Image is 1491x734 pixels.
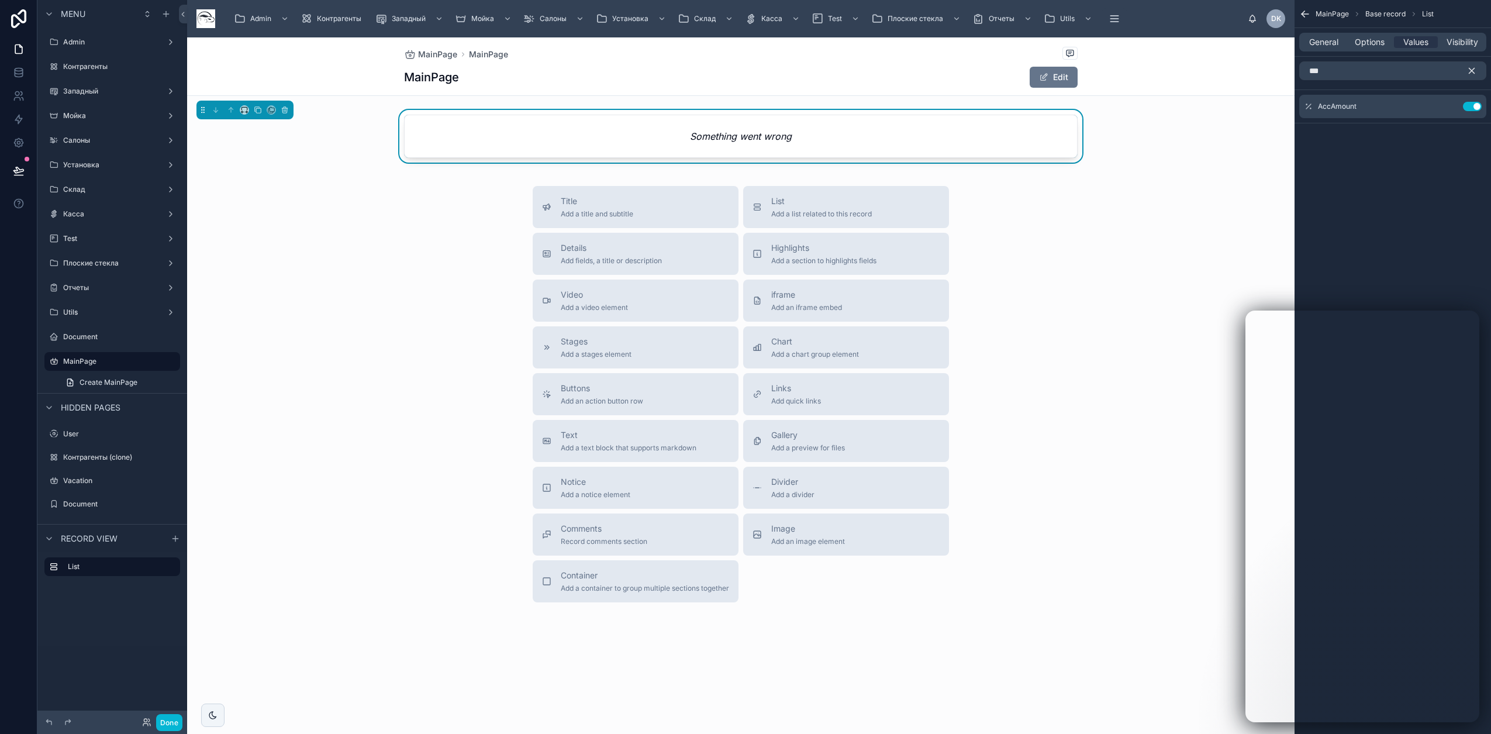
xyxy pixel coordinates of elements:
[63,37,161,47] label: Admin
[63,209,161,219] label: Касса
[61,8,85,20] span: Menu
[61,533,118,545] span: Record view
[533,280,738,322] button: VideoAdd a video element
[771,476,814,488] span: Divider
[44,57,180,76] a: Контрагенты
[771,537,845,546] span: Add an image element
[471,14,494,23] span: Мойка
[743,280,949,322] button: iframeAdd an iframe embed
[561,382,643,394] span: Buttons
[58,373,180,392] a: Create MainPage
[592,8,672,29] a: Установка
[561,584,729,593] span: Add a container to group multiple sections together
[533,186,738,228] button: TitleAdd a title and subtitle
[1309,36,1338,48] span: General
[561,537,647,546] span: Record comments section
[743,186,949,228] button: ListAdd a list related to this record
[771,336,859,347] span: Chart
[297,8,370,29] a: Контрагенты
[469,49,508,60] a: MainPage
[743,326,949,368] button: ChartAdd a chart group element
[63,332,178,342] label: Document
[37,552,187,588] div: scrollable content
[561,289,628,301] span: Video
[404,69,459,85] h1: MainPage
[561,397,643,406] span: Add an action button row
[44,82,180,101] a: Западный
[44,425,180,443] a: User
[561,195,633,207] span: Title
[1271,14,1281,23] span: DK
[533,326,738,368] button: StagesAdd a stages element
[828,14,842,23] span: Test
[533,373,738,415] button: ButtonsAdd an action button row
[533,467,738,509] button: NoticeAdd a notice element
[63,357,173,366] label: MainPage
[1422,9,1434,19] span: List
[156,714,182,731] button: Done
[44,131,180,150] a: Салоны
[1403,36,1428,48] span: Values
[225,6,1248,32] div: scrollable content
[1245,311,1479,722] iframe: Intercom live chat
[561,303,628,312] span: Add a video element
[969,8,1038,29] a: Отчеты
[1040,8,1098,29] a: Utils
[392,14,426,23] span: Западный
[533,560,738,602] button: ContainerAdd a container to group multiple sections together
[63,499,178,509] label: Document
[743,420,949,462] button: GalleryAdd a preview for files
[771,209,872,219] span: Add a list related to this record
[533,420,738,462] button: TextAdd a text block that supports markdown
[533,514,738,556] button: CommentsRecord comments section
[63,111,161,120] label: Мойка
[868,8,967,29] a: Плоские стекла
[771,350,859,359] span: Add a chart group element
[761,14,782,23] span: Касса
[44,448,180,467] a: Контрагенты (clone)
[561,429,696,441] span: Text
[741,8,806,29] a: Касса
[520,8,590,29] a: Салоны
[1355,36,1385,48] span: Options
[561,350,631,359] span: Add a stages element
[771,443,845,453] span: Add a preview for files
[451,8,517,29] a: Мойка
[743,514,949,556] button: ImageAdd an image element
[250,14,271,23] span: Admin
[230,8,295,29] a: Admin
[418,49,457,60] span: MainPage
[561,209,633,219] span: Add a title and subtitle
[317,14,361,23] span: Контрагенты
[63,185,161,194] label: Склад
[44,495,180,514] a: Document
[771,382,821,394] span: Links
[1365,9,1406,19] span: Base record
[743,373,949,415] button: LinksAdd quick links
[561,476,630,488] span: Notice
[63,87,161,96] label: Западный
[1030,67,1078,88] button: Edit
[771,289,842,301] span: iframe
[771,523,845,535] span: Image
[44,229,180,248] a: Test
[771,490,814,499] span: Add a divider
[63,308,161,317] label: Utils
[44,254,180,273] a: Плоские стекла
[674,8,739,29] a: Склад
[561,490,630,499] span: Add a notice element
[1318,102,1357,111] span: AccAmount
[44,106,180,125] a: Мойка
[63,234,161,243] label: Test
[196,9,215,28] img: App logo
[771,303,842,312] span: Add an iframe embed
[743,467,949,509] button: DividerAdd a divider
[989,14,1014,23] span: Отчеты
[63,476,178,485] label: Vacation
[1447,36,1478,48] span: Visibility
[80,378,137,387] span: Create MainPage
[63,429,178,439] label: User
[44,205,180,223] a: Касса
[771,195,872,207] span: List
[63,283,161,292] label: Отчеты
